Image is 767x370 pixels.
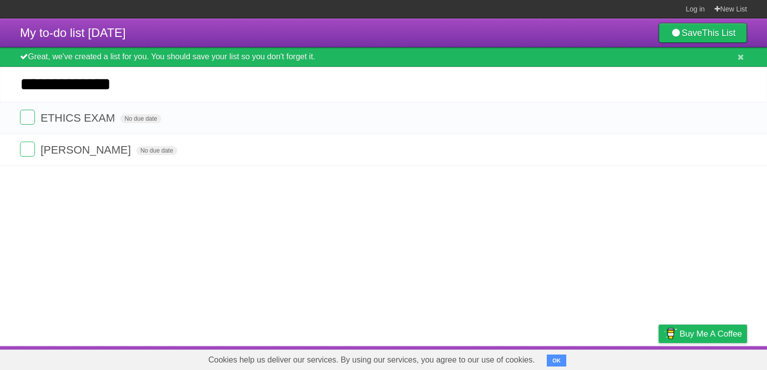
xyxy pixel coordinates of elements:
[680,325,742,343] span: Buy me a coffee
[20,142,35,157] label: Done
[20,26,126,39] span: My to-do list [DATE]
[684,349,747,368] a: Suggest a feature
[664,325,677,342] img: Buy me a coffee
[40,144,133,156] span: [PERSON_NAME]
[659,23,747,43] a: SaveThis List
[120,114,161,123] span: No due date
[40,112,117,124] span: ETHICS EXAM
[198,350,545,370] span: Cookies help us deliver our services. By using our services, you agree to our use of cookies.
[612,349,634,368] a: Terms
[526,349,547,368] a: About
[547,355,566,367] button: OK
[659,325,747,343] a: Buy me a coffee
[20,110,35,125] label: Done
[559,349,599,368] a: Developers
[136,146,177,155] span: No due date
[702,28,736,38] b: This List
[646,349,672,368] a: Privacy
